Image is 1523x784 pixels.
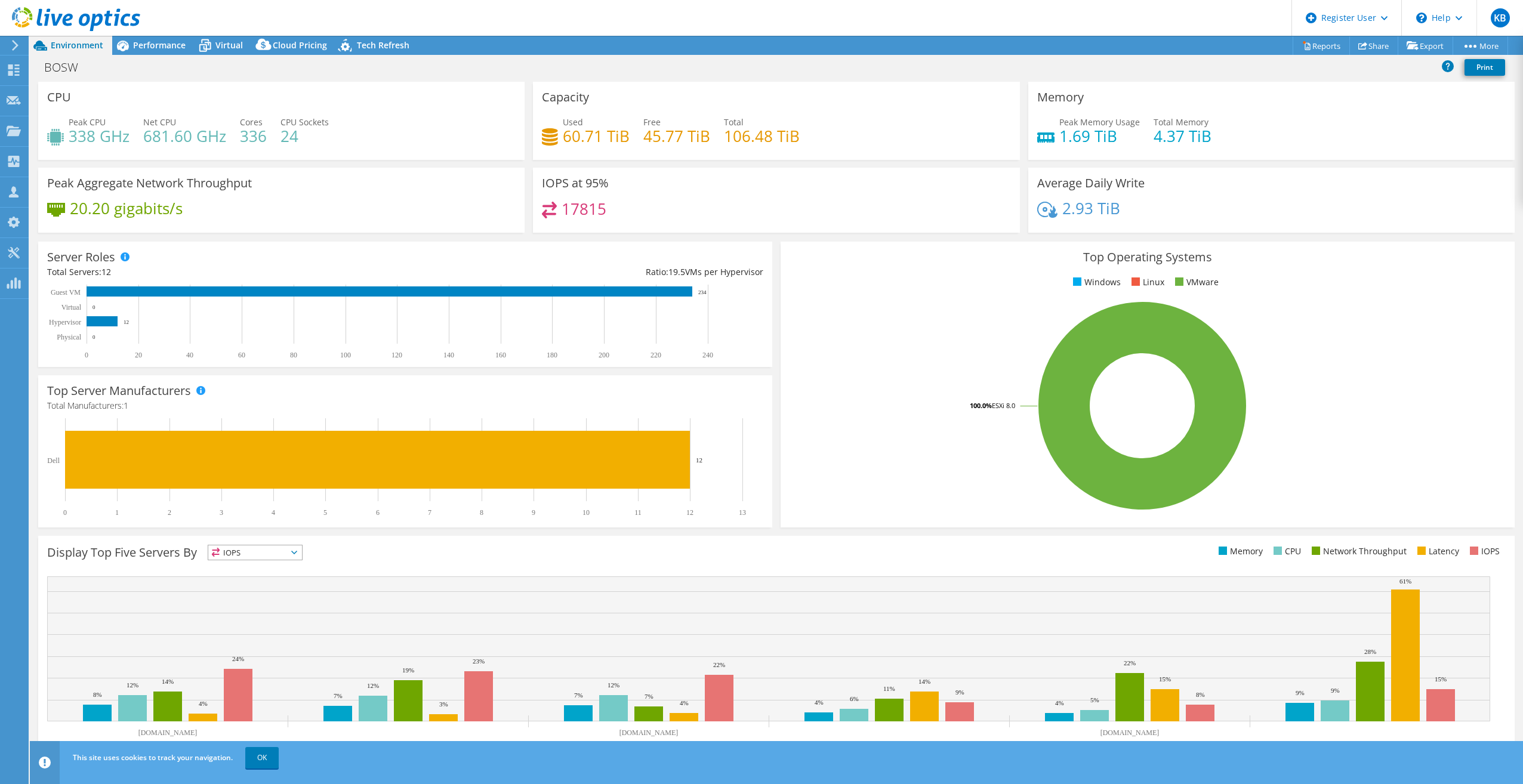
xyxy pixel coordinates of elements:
text: 19% [402,666,414,674]
text: 10 [582,508,590,517]
text: 11 [634,508,642,517]
h4: 1.69 TiB [1059,129,1140,143]
text: 40 [186,351,193,359]
text: Virtual [61,303,82,311]
li: IOPS [1467,545,1500,558]
span: Used [563,116,583,128]
text: 12 [696,456,702,464]
span: Net CPU [143,116,176,128]
text: 4% [199,700,208,707]
text: 0 [93,304,95,310]
h3: Server Roles [47,251,115,264]
text: 12 [686,508,693,517]
text: 200 [599,351,609,359]
li: Memory [1216,545,1263,558]
text: 12% [127,681,138,689]
text: 6% [850,695,859,702]
text: 5 [323,508,327,517]
text: 9% [1331,687,1340,694]
svg: \n [1416,13,1427,23]
h4: 20.20 gigabits/s [70,202,183,215]
text: 11% [883,685,895,692]
h4: 338 GHz [69,129,130,143]
span: 1 [124,400,128,411]
text: 9 [532,508,535,517]
span: 19.5 [668,266,685,277]
text: [DOMAIN_NAME] [138,729,198,737]
text: [DOMAIN_NAME] [619,729,679,737]
a: Print [1465,59,1505,76]
text: 14% [162,678,174,685]
span: Tech Refresh [357,39,409,51]
text: 7% [334,692,343,699]
h4: 336 [240,129,267,143]
text: 0 [85,351,88,359]
span: Total [724,116,744,128]
span: Cloud Pricing [273,39,327,51]
text: 15% [1435,675,1447,683]
span: Environment [51,39,103,51]
span: KB [1491,8,1510,27]
a: OK [245,747,279,768]
h3: Average Daily Write [1037,177,1145,190]
text: 140 [443,351,454,359]
li: Network Throughput [1309,545,1407,558]
text: 180 [547,351,557,359]
h4: 4.37 TiB [1154,129,1211,143]
text: 7% [645,693,653,700]
h3: CPU [47,91,71,104]
text: 4 [272,508,275,517]
text: 160 [495,351,506,359]
text: 8 [480,508,483,517]
text: 4% [680,699,689,706]
div: Ratio: VMs per Hypervisor [405,266,763,279]
h3: Capacity [542,91,589,104]
tspan: 100.0% [970,401,992,410]
h4: 17815 [562,202,606,215]
text: 22% [1124,659,1136,666]
h3: Top Server Manufacturers [47,384,191,397]
span: Total Memory [1154,116,1208,128]
text: 9% [1296,689,1305,696]
text: 12% [608,681,619,689]
span: Peak Memory Usage [1059,116,1140,128]
h4: 106.48 TiB [724,129,800,143]
text: 28% [1364,648,1376,655]
text: Physical [57,333,81,341]
h4: Total Manufacturers: [47,399,763,412]
a: Share [1349,36,1398,55]
text: 8% [1196,691,1205,698]
text: 220 [650,351,661,359]
li: Windows [1070,276,1121,289]
text: 3 [220,508,223,517]
text: 120 [391,351,402,359]
h3: IOPS at 95% [542,177,609,190]
text: 20 [135,351,142,359]
text: 234 [698,289,707,295]
li: Latency [1414,545,1459,558]
h4: 2.93 TiB [1062,202,1120,215]
text: 9% [955,689,964,696]
tspan: ESXi 8.0 [992,401,1015,410]
h3: Peak Aggregate Network Throughput [47,177,252,190]
text: 13 [739,508,746,517]
text: 2 [168,508,171,517]
text: 15% [1159,675,1171,683]
li: VMware [1172,276,1219,289]
text: 24% [232,655,244,662]
span: This site uses cookies to track your navigation. [73,752,233,763]
h3: Top Operating Systems [790,251,1506,264]
text: 12% [367,682,379,689]
span: Virtual [215,39,243,51]
h1: BOSW [39,61,97,74]
text: 7% [574,692,583,699]
a: Export [1398,36,1453,55]
span: Cores [240,116,263,128]
text: 8% [93,691,102,698]
text: 14% [918,678,930,685]
span: Peak CPU [69,116,106,128]
text: [DOMAIN_NAME] [1100,729,1160,737]
li: Linux [1129,276,1164,289]
span: Free [643,116,661,128]
text: 3% [439,700,448,708]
